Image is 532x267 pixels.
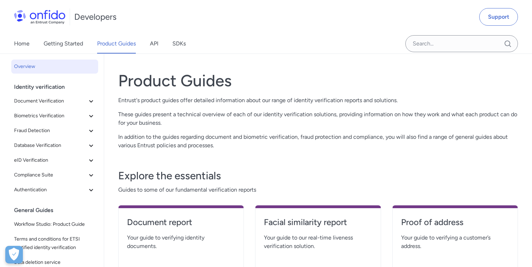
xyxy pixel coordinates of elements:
a: Facial similarity report [264,217,372,234]
a: Document report [127,217,235,234]
span: Authentication [14,186,87,194]
a: Product Guides [97,34,136,54]
a: Proof of address [401,217,509,234]
a: Home [14,34,30,54]
a: Getting Started [44,34,83,54]
input: Onfido search input field [405,35,518,52]
span: Terms and conditions for ETSI certified identity verification [14,235,95,252]
a: Support [479,8,518,26]
a: Overview [11,60,98,74]
span: eID Verification [14,156,87,164]
span: Data deletion service [14,258,95,267]
div: General Guides [14,203,101,217]
span: Database Verification [14,141,87,150]
p: These guides present a technical overview of each of our identity verification solutions, providi... [118,110,518,127]
h3: Explore the essentials [118,169,518,183]
span: Workflow Studio: Product Guide [14,220,95,229]
h1: Product Guides [118,71,518,91]
span: Your guide to verifying identity documents. [127,234,235,250]
h4: Proof of address [401,217,509,228]
p: Entrust's product guides offer detailed information about our range of identity verification repo... [118,96,518,105]
a: API [150,34,158,54]
div: Identity verification [14,80,101,94]
a: Workflow Studio: Product Guide [11,217,98,231]
h4: Document report [127,217,235,228]
button: Biometrics Verification [11,109,98,123]
span: Guides to some of our fundamental verification reports [118,186,518,194]
span: Document Verification [14,97,87,105]
span: Your guide to our real-time liveness verification solution. [264,234,372,250]
button: Fraud Detection [11,124,98,138]
button: Authentication [11,183,98,197]
p: In addition to the guides regarding document and biometric verification, fraud protection and com... [118,133,518,150]
a: SDKs [172,34,186,54]
span: Biometrics Verification [14,112,87,120]
button: Document Verification [11,94,98,108]
span: Overview [14,62,95,71]
h4: Facial similarity report [264,217,372,228]
span: Compliance Suite [14,171,87,179]
button: Database Verification [11,138,98,153]
span: Fraud Detection [14,126,87,135]
span: Your guide to verifying a customer’s address. [401,234,509,250]
button: Compliance Suite [11,168,98,182]
button: Open Preferences [5,246,23,263]
img: Onfido Logo [14,10,65,24]
h1: Developers [74,11,116,23]
div: Cookie Preferences [5,246,23,263]
button: eID Verification [11,153,98,167]
a: Terms and conditions for ETSI certified identity verification [11,232,98,255]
